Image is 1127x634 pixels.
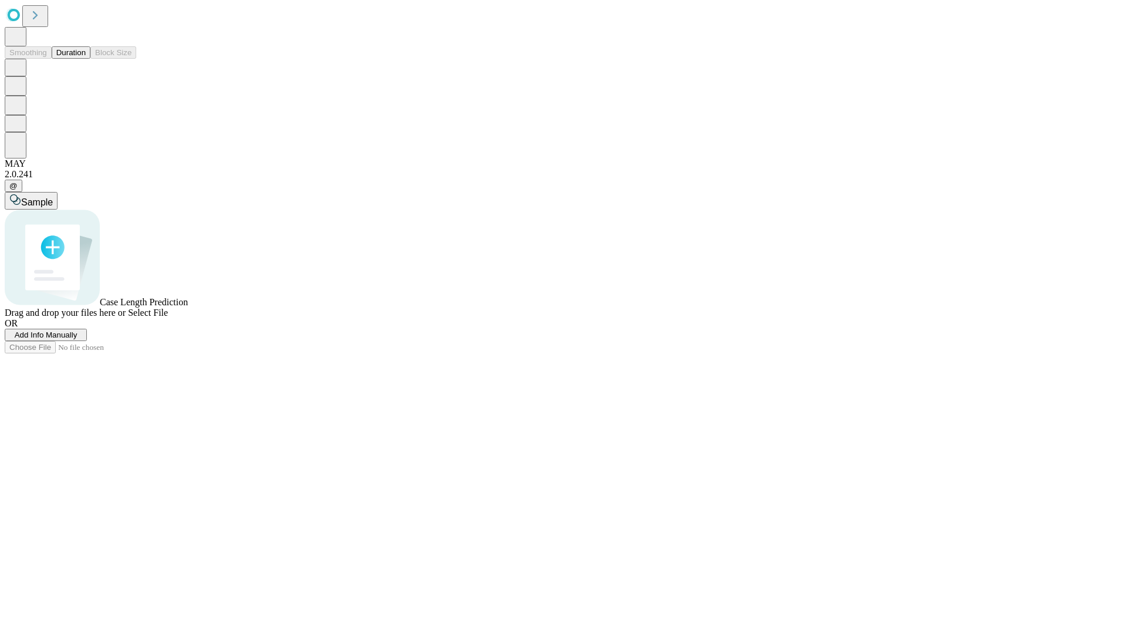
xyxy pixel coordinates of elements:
[5,158,1122,169] div: MAY
[90,46,136,59] button: Block Size
[21,197,53,207] span: Sample
[9,181,18,190] span: @
[5,318,18,328] span: OR
[100,297,188,307] span: Case Length Prediction
[52,46,90,59] button: Duration
[15,331,77,339] span: Add Info Manually
[5,192,58,210] button: Sample
[5,46,52,59] button: Smoothing
[5,169,1122,180] div: 2.0.241
[5,180,22,192] button: @
[5,308,126,318] span: Drag and drop your files here or
[128,308,168,318] span: Select File
[5,329,87,341] button: Add Info Manually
